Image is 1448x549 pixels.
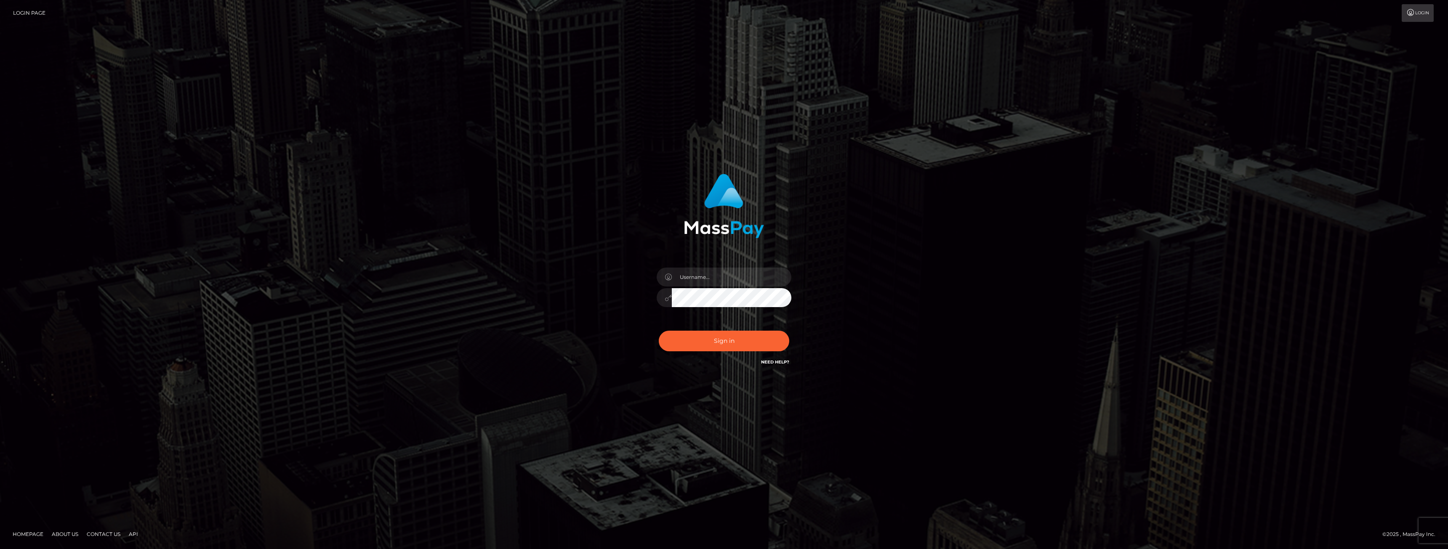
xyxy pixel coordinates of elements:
div: © 2025 , MassPay Inc. [1382,530,1442,539]
a: Homepage [9,528,47,541]
a: Login Page [13,4,45,22]
a: Contact Us [83,528,124,541]
a: About Us [48,528,82,541]
button: Sign in [659,331,789,351]
input: Username... [672,268,791,286]
a: Need Help? [761,359,789,365]
a: Login [1402,4,1434,22]
a: API [125,528,141,541]
img: MassPay Login [684,174,764,238]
